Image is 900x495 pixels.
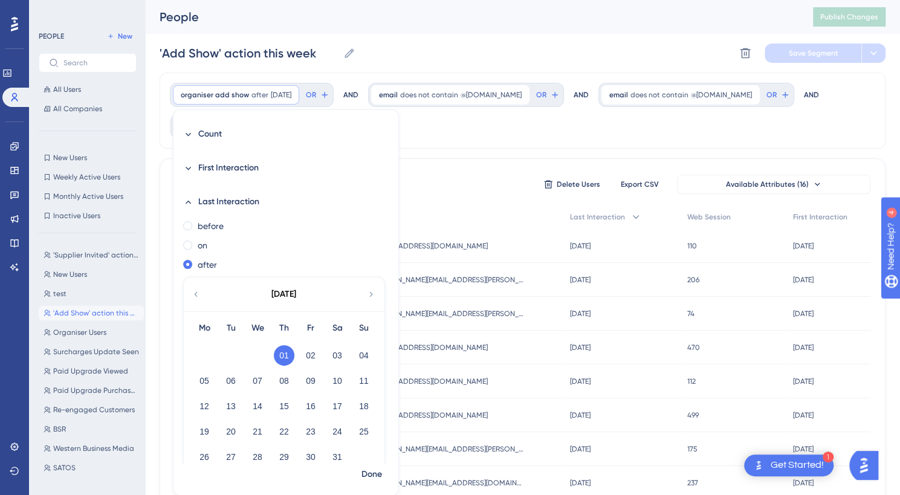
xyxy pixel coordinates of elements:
[198,195,259,209] span: Last Interaction
[373,343,488,352] span: [EMAIL_ADDRESS][DOMAIN_NAME]
[373,377,488,386] span: [EMAIL_ADDRESS][DOMAIN_NAME]
[39,364,144,378] button: Paid Upgrade Viewed
[194,396,215,416] button: 12
[691,90,752,100] span: @[DOMAIN_NAME]
[354,421,374,442] button: 25
[570,377,591,386] time: [DATE]
[570,212,625,222] span: Last Interaction
[28,3,76,18] span: Need Help?
[53,250,139,260] span: 'Supplier Invited' action this week
[687,241,697,251] span: 110
[39,325,144,340] button: Organiser Users
[536,90,546,100] span: OR
[687,478,698,488] span: 237
[687,275,699,285] span: 206
[324,321,351,335] div: Sa
[609,90,628,100] span: email
[53,85,81,94] span: All Users
[198,257,217,272] label: after
[793,411,814,419] time: [DATE]
[574,83,589,107] div: AND
[793,276,814,284] time: [DATE]
[327,345,348,366] button: 03
[300,421,321,442] button: 23
[542,175,602,194] button: Delete Users
[327,396,348,416] button: 17
[247,447,268,467] button: 28
[793,377,814,386] time: [DATE]
[39,461,144,475] button: SATOS
[274,421,294,442] button: 22
[570,309,591,318] time: [DATE]
[53,405,135,415] span: Re-engaged Customers
[39,189,137,204] button: Monthly Active Users
[84,6,88,16] div: 4
[53,172,120,182] span: Weekly Active Users
[300,345,321,366] button: 02
[194,370,215,391] button: 05
[327,370,348,391] button: 10
[274,396,294,416] button: 15
[820,12,878,22] span: Publish Changes
[687,309,694,319] span: 74
[373,241,488,251] span: [EMAIL_ADDRESS][DOMAIN_NAME]
[687,212,731,222] span: Web Session
[534,85,561,105] button: OR
[53,104,102,114] span: All Companies
[183,120,384,149] button: Count
[766,90,777,100] span: OR
[354,396,374,416] button: 18
[170,114,230,138] button: Filter
[39,345,144,359] button: Surcharges Update Seen
[570,445,591,453] time: [DATE]
[789,48,838,58] span: Save Segment
[221,421,241,442] button: 20
[351,321,377,335] div: Su
[63,59,126,67] input: Search
[198,161,259,175] span: First Interaction
[194,421,215,442] button: 19
[306,90,316,100] span: OR
[765,44,861,63] button: Save Segment
[53,463,76,473] span: SATOS
[793,212,847,222] span: First Interaction
[609,175,670,194] button: Export CSV
[354,370,374,391] button: 11
[300,447,321,467] button: 30
[53,211,100,221] span: Inactive Users
[271,287,296,302] div: [DATE]
[793,343,814,352] time: [DATE]
[53,192,123,201] span: Monthly Active Users
[744,455,834,476] div: Open Get Started! checklist, remaining modules: 1
[354,345,374,366] button: 04
[765,85,791,105] button: OR
[198,238,207,253] label: on
[183,154,384,183] button: First Interaction
[53,347,139,357] span: Surcharges Update Seen
[327,421,348,442] button: 24
[570,276,591,284] time: [DATE]
[687,377,696,386] span: 112
[373,309,524,319] span: [PERSON_NAME][EMAIL_ADDRESS][PERSON_NAME][DOMAIN_NAME]
[39,383,144,398] button: Paid Upgrade Purchased
[687,343,700,352] span: 470
[39,422,144,436] button: BSR
[39,170,137,184] button: Weekly Active Users
[247,396,268,416] button: 14
[300,370,321,391] button: 09
[221,370,241,391] button: 06
[39,150,137,165] button: New Users
[461,90,522,100] span: @[DOMAIN_NAME]
[218,321,244,335] div: Tu
[271,321,297,335] div: Th
[274,370,294,391] button: 08
[251,90,268,100] span: after
[39,441,144,456] button: Western Business Media
[53,270,87,279] span: New Users
[247,421,268,442] button: 21
[630,90,688,100] span: does not contain
[39,267,144,282] button: New Users
[53,153,87,163] span: New Users
[793,445,814,453] time: [DATE]
[39,31,64,41] div: PEOPLE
